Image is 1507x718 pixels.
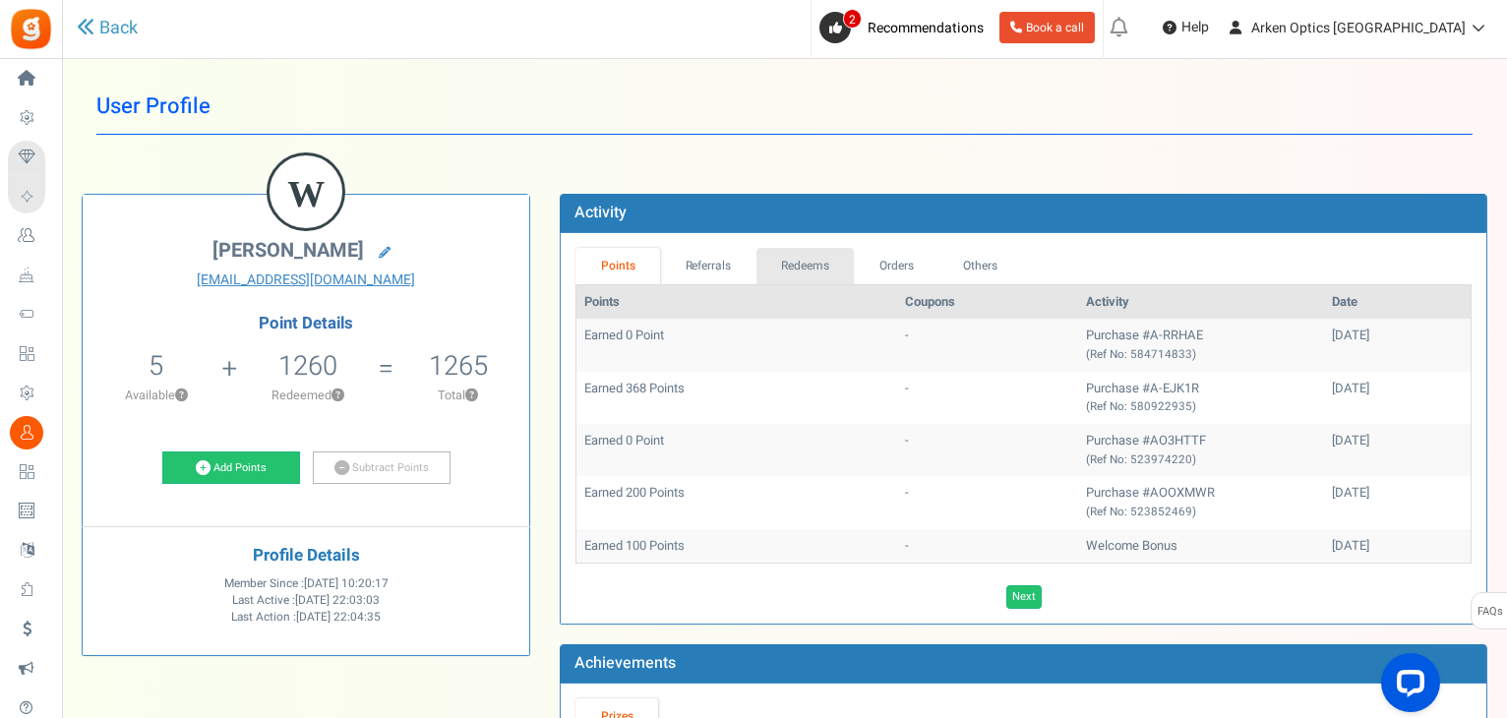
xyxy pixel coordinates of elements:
th: Points [576,285,896,320]
a: Next [1006,585,1042,609]
span: Last Action : [231,609,381,626]
small: (Ref No: 584714833) [1086,346,1196,363]
span: Member Since : [224,575,389,592]
a: Book a call [999,12,1095,43]
small: (Ref No: 523852469) [1086,504,1196,520]
span: Help [1176,18,1209,37]
div: [DATE] [1332,380,1463,398]
span: [DATE] 10:20:17 [304,575,389,592]
a: Points [575,248,660,284]
a: Others [938,248,1023,284]
div: [DATE] [1332,327,1463,345]
td: Welcome Bonus [1078,529,1324,564]
h1: User Profile [96,79,1473,135]
td: - [897,372,1079,424]
td: Earned 0 Point [576,319,896,371]
img: Gratisfaction [9,7,53,51]
td: Purchase #A-RRHAE [1078,319,1324,371]
td: Purchase #AOOXMWR [1078,476,1324,528]
td: Earned 100 Points [576,529,896,564]
small: (Ref No: 580922935) [1086,398,1196,415]
span: FAQs [1477,593,1503,630]
a: Redeems [756,248,855,284]
span: Recommendations [868,18,984,38]
td: Earned 0 Point [576,424,896,476]
span: [DATE] 22:03:03 [295,592,380,609]
span: [PERSON_NAME] [212,236,364,265]
button: ? [175,389,188,402]
figcaption: W [270,155,342,232]
b: Activity [574,201,627,224]
small: (Ref No: 523974220) [1086,451,1196,468]
a: Orders [854,248,938,284]
h5: 1260 [278,351,337,381]
b: Achievements [574,651,676,675]
th: Coupons [897,285,1079,320]
p: Redeemed [239,387,376,404]
button: ? [332,389,344,402]
a: Referrals [660,248,756,284]
th: Date [1324,285,1471,320]
span: 5 [149,346,163,386]
th: Activity [1078,285,1324,320]
a: Add Points [162,451,300,485]
td: Purchase #A-EJK1R [1078,372,1324,424]
span: [DATE] 22:04:35 [296,609,381,626]
h5: 1265 [429,351,488,381]
td: - [897,529,1079,564]
span: Arken Optics [GEOGRAPHIC_DATA] [1251,18,1466,38]
a: [EMAIL_ADDRESS][DOMAIN_NAME] [97,270,514,290]
div: [DATE] [1332,432,1463,450]
button: ? [465,389,478,402]
div: [DATE] [1332,537,1463,556]
td: - [897,319,1079,371]
h4: Profile Details [97,547,514,566]
p: Available [92,387,219,404]
a: 2 Recommendations [819,12,992,43]
td: Earned 200 Points [576,476,896,528]
td: - [897,424,1079,476]
h4: Point Details [83,315,529,332]
span: Last Active : [232,592,380,609]
td: - [897,476,1079,528]
a: Help [1155,12,1217,43]
td: Purchase #AO3HTTF [1078,424,1324,476]
div: [DATE] [1332,484,1463,503]
p: Total [396,387,519,404]
a: Subtract Points [313,451,451,485]
span: 2 [843,9,862,29]
td: Earned 368 Points [576,372,896,424]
